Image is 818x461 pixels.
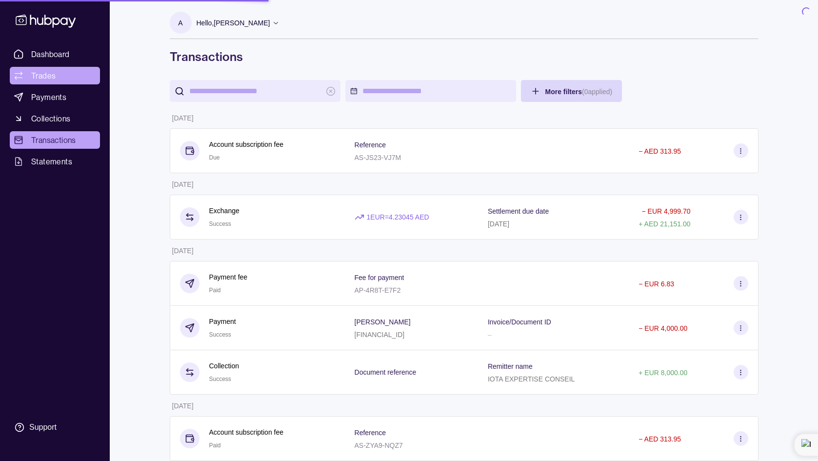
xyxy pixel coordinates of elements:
span: Paid [209,442,221,449]
a: Support [10,417,100,438]
span: Dashboard [31,48,70,60]
p: − EUR 4,999.70 [642,207,691,215]
p: − AED 313.95 [638,147,681,155]
p: A [178,18,182,28]
span: Payments [31,91,66,103]
p: [PERSON_NAME] [355,318,411,326]
p: Payment fee [209,272,248,282]
p: AS-ZYA9-NQZ7 [355,441,403,449]
a: Payments [10,88,100,106]
p: AS-JS23-VJ7M [355,154,401,161]
h1: Transactions [170,49,758,64]
p: − EUR 4,000.00 [638,324,687,332]
p: − EUR 6.83 [638,280,674,288]
p: [DATE] [172,180,194,188]
p: [FINANCIAL_ID] [355,331,405,339]
span: More filters [545,88,613,96]
span: Paid [209,287,221,294]
span: Collections [31,113,70,124]
span: Success [209,220,231,227]
p: [DATE] [172,402,194,410]
span: Due [209,154,220,161]
p: Payment [209,316,236,327]
a: Transactions [10,131,100,149]
p: + AED 21,151.00 [638,220,690,228]
p: IOTA EXPERTISE CONSEIL [488,375,575,383]
p: 1 EUR = 4.23045 AED [367,212,429,222]
p: Account subscription fee [209,139,284,150]
span: Success [209,376,231,382]
p: – [488,331,492,339]
span: Trades [31,70,56,81]
a: Statements [10,153,100,170]
p: Invoice/Document ID [488,318,551,326]
p: Fee for payment [355,274,404,281]
p: AP-4R8T-E7F2 [355,286,401,294]
p: Collection [209,361,239,371]
span: Success [209,331,231,338]
p: [DATE] [488,220,509,228]
p: + EUR 8,000.00 [638,369,687,377]
div: Support [29,422,57,433]
span: Transactions [31,134,76,146]
a: Dashboard [10,45,100,63]
span: Statements [31,156,72,167]
p: Reference [355,429,386,437]
p: Hello, [PERSON_NAME] [197,18,270,28]
p: − AED 313.95 [638,435,681,443]
button: More filters(0applied) [521,80,622,102]
p: Exchange [209,205,239,216]
p: Document reference [355,368,417,376]
p: Account subscription fee [209,427,284,438]
p: Remitter name [488,362,533,370]
a: Trades [10,67,100,84]
p: ( 0 applied) [582,88,612,96]
input: search [189,80,321,102]
p: Reference [355,141,386,149]
p: Settlement due date [488,207,549,215]
a: Collections [10,110,100,127]
p: [DATE] [172,114,194,122]
p: [DATE] [172,247,194,255]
